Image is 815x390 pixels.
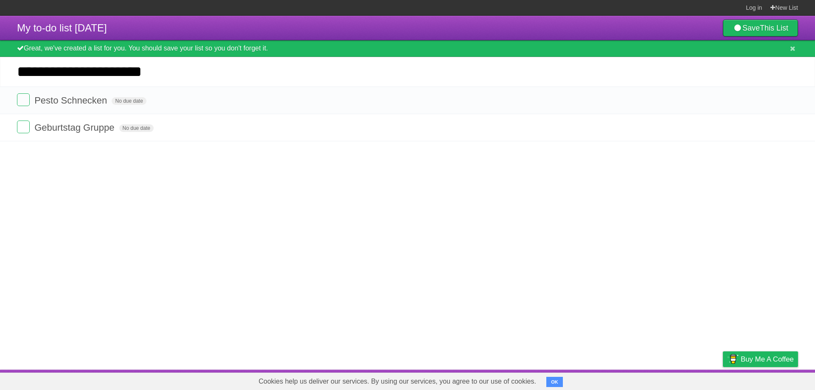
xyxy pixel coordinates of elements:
[119,124,154,132] span: No due date
[723,351,798,367] a: Buy me a coffee
[727,352,739,366] img: Buy me a coffee
[610,372,628,388] a: About
[17,93,30,106] label: Done
[34,122,116,133] span: Geburtstag Gruppe
[546,377,563,387] button: OK
[34,95,109,106] span: Pesto Schnecken
[17,22,107,34] span: My to-do list [DATE]
[638,372,672,388] a: Developers
[741,352,794,367] span: Buy me a coffee
[683,372,702,388] a: Terms
[712,372,734,388] a: Privacy
[745,372,798,388] a: Suggest a feature
[723,20,798,36] a: SaveThis List
[17,121,30,133] label: Done
[112,97,146,105] span: No due date
[760,24,788,32] b: This List
[250,373,545,390] span: Cookies help us deliver our services. By using our services, you agree to our use of cookies.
